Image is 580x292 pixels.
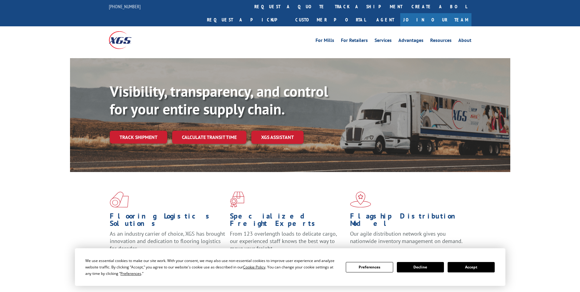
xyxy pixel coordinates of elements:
a: Request a pickup [202,13,291,26]
span: Cookie Policy [243,264,265,270]
img: xgs-icon-focused-on-flooring-red [230,192,244,208]
span: Our agile distribution network gives you nationwide inventory management on demand. [350,230,463,245]
h1: Specialized Freight Experts [230,212,345,230]
a: Customer Portal [291,13,370,26]
button: Preferences [346,262,393,272]
button: Accept [448,262,495,272]
a: Resources [430,38,452,45]
img: xgs-icon-total-supply-chain-intelligence-red [110,192,129,208]
div: Cookie Consent Prompt [75,248,505,286]
a: Track shipment [110,131,167,144]
a: About [458,38,471,45]
img: xgs-icon-flagship-distribution-model-red [350,192,371,208]
b: Visibility, transparency, and control for your entire supply chain. [110,82,328,118]
a: Agent [370,13,400,26]
a: XGS ASSISTANT [251,131,304,144]
span: Preferences [120,271,141,276]
h1: Flagship Distribution Model [350,212,466,230]
a: Calculate transit time [172,131,246,144]
h1: Flooring Logistics Solutions [110,212,225,230]
a: For Retailers [341,38,368,45]
a: Services [375,38,392,45]
a: For Mills [316,38,334,45]
div: We use essential cookies to make our site work. With your consent, we may also use non-essential ... [85,257,338,277]
span: As an industry carrier of choice, XGS has brought innovation and dedication to flooring logistics... [110,230,225,252]
a: Advantages [398,38,423,45]
a: Join Our Team [400,13,471,26]
p: From 123 overlength loads to delicate cargo, our experienced staff knows the best way to move you... [230,230,345,257]
button: Decline [397,262,444,272]
a: [PHONE_NUMBER] [109,3,141,9]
